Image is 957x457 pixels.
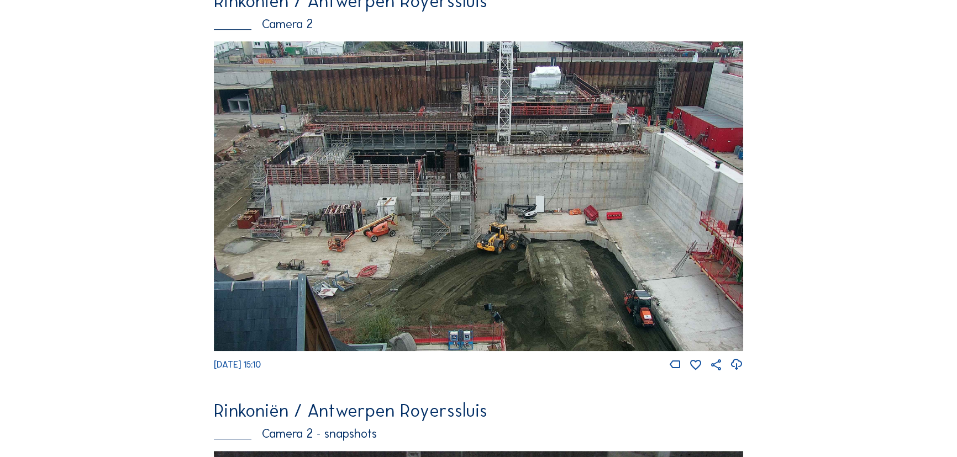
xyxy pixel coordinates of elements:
div: Rinkoniën / Antwerpen Royerssluis [214,402,743,419]
div: Camera 2 - snapshots [214,428,743,440]
span: [DATE] 15:10 [214,359,261,370]
img: Image [214,41,743,352]
div: Camera 2 [214,18,743,31]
